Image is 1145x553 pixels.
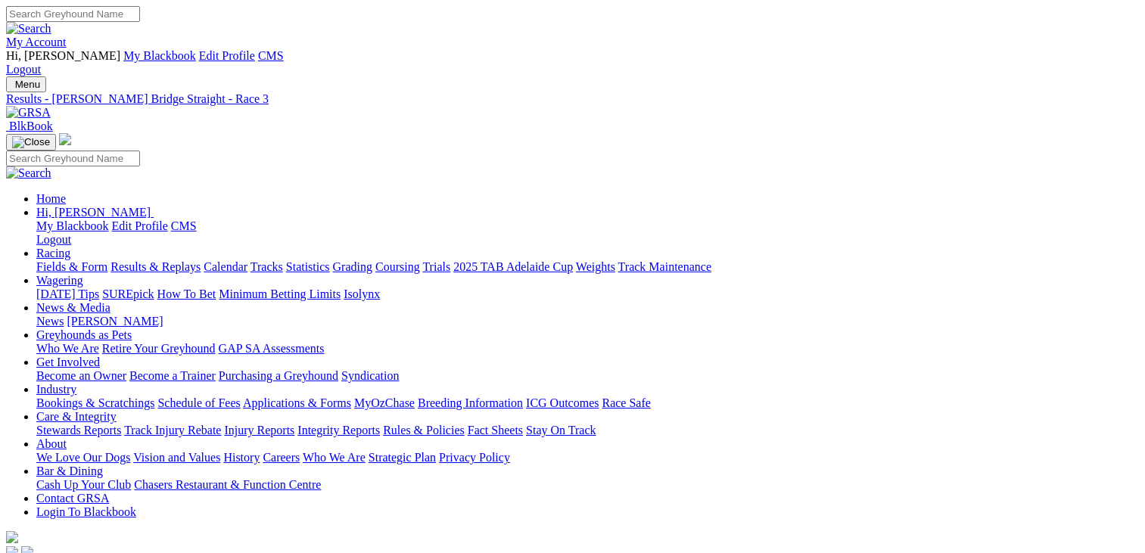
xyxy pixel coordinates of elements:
[286,260,330,273] a: Statistics
[36,287,1139,301] div: Wagering
[36,315,1139,328] div: News & Media
[383,424,465,436] a: Rules & Policies
[6,166,51,180] img: Search
[422,260,450,273] a: Trials
[250,260,283,273] a: Tracks
[36,315,64,328] a: News
[263,451,300,464] a: Careers
[6,63,41,76] a: Logout
[36,260,1139,274] div: Racing
[129,369,216,382] a: Become a Trainer
[6,531,18,543] img: logo-grsa-white.png
[526,424,596,436] a: Stay On Track
[36,369,126,382] a: Become an Owner
[6,49,1139,76] div: My Account
[36,383,76,396] a: Industry
[36,451,130,464] a: We Love Our Dogs
[199,49,255,62] a: Edit Profile
[36,505,136,518] a: Login To Blackbook
[6,6,140,22] input: Search
[36,396,154,409] a: Bookings & Scratchings
[224,424,294,436] a: Injury Reports
[124,424,221,436] a: Track Injury Rebate
[526,396,599,409] a: ICG Outcomes
[6,120,53,132] a: BlkBook
[36,410,117,423] a: Care & Integrity
[219,369,338,382] a: Purchasing a Greyhound
[618,260,711,273] a: Track Maintenance
[157,396,240,409] a: Schedule of Fees
[36,301,110,314] a: News & Media
[223,451,260,464] a: History
[36,356,100,368] a: Get Involved
[204,260,247,273] a: Calendar
[6,134,56,151] button: Toggle navigation
[157,287,216,300] a: How To Bet
[36,342,99,355] a: Who We Are
[133,451,220,464] a: Vision and Values
[36,424,1139,437] div: Care & Integrity
[171,219,197,232] a: CMS
[243,396,351,409] a: Applications & Forms
[344,287,380,300] a: Isolynx
[36,287,99,300] a: [DATE] Tips
[468,424,523,436] a: Fact Sheets
[59,133,71,145] img: logo-grsa-white.png
[36,260,107,273] a: Fields & Form
[102,342,216,355] a: Retire Your Greyhound
[134,478,321,491] a: Chasers Restaurant & Function Centre
[67,315,163,328] a: [PERSON_NAME]
[6,22,51,36] img: Search
[9,120,53,132] span: BlkBook
[36,492,109,505] a: Contact GRSA
[439,451,510,464] a: Privacy Policy
[258,49,284,62] a: CMS
[110,260,201,273] a: Results & Replays
[36,247,70,259] a: Racing
[36,274,83,287] a: Wagering
[219,342,325,355] a: GAP SA Assessments
[576,260,615,273] a: Weights
[112,219,168,232] a: Edit Profile
[36,464,103,477] a: Bar & Dining
[36,396,1139,410] div: Industry
[341,369,399,382] a: Syndication
[36,192,66,205] a: Home
[453,260,573,273] a: 2025 TAB Adelaide Cup
[36,342,1139,356] div: Greyhounds as Pets
[354,396,415,409] a: MyOzChase
[36,206,154,219] a: Hi, [PERSON_NAME]
[36,478,1139,492] div: Bar & Dining
[36,437,67,450] a: About
[303,451,366,464] a: Who We Are
[15,79,40,90] span: Menu
[6,36,67,48] a: My Account
[375,260,420,273] a: Coursing
[36,328,132,341] a: Greyhounds as Pets
[6,106,51,120] img: GRSA
[6,92,1139,106] a: Results - [PERSON_NAME] Bridge Straight - Race 3
[418,396,523,409] a: Breeding Information
[36,233,71,246] a: Logout
[36,206,151,219] span: Hi, [PERSON_NAME]
[369,451,436,464] a: Strategic Plan
[12,136,50,148] img: Close
[297,424,380,436] a: Integrity Reports
[102,287,154,300] a: SUREpick
[6,76,46,92] button: Toggle navigation
[36,451,1139,464] div: About
[36,219,109,232] a: My Blackbook
[6,49,120,62] span: Hi, [PERSON_NAME]
[602,396,650,409] a: Race Safe
[36,369,1139,383] div: Get Involved
[6,151,140,166] input: Search
[36,478,131,491] a: Cash Up Your Club
[123,49,196,62] a: My Blackbook
[333,260,372,273] a: Grading
[36,219,1139,247] div: Hi, [PERSON_NAME]
[36,424,121,436] a: Stewards Reports
[219,287,341,300] a: Minimum Betting Limits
